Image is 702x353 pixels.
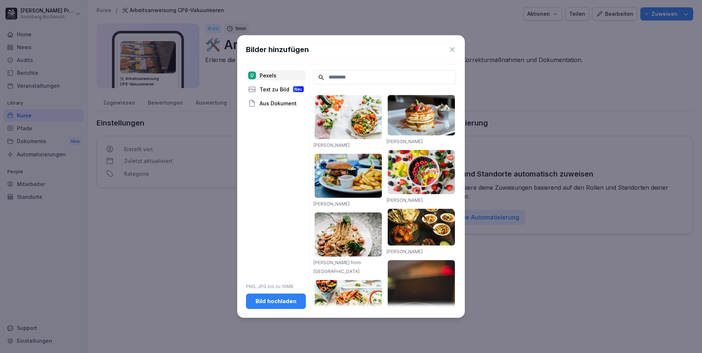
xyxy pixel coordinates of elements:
[314,142,350,148] a: [PERSON_NAME]
[246,44,309,55] h1: Bilder hinzufügen
[315,154,382,198] img: pexels-photo-70497.jpeg
[315,212,382,256] img: pexels-photo-1279330.jpeg
[388,95,455,135] img: pexels-photo-376464.jpeg
[387,139,423,144] a: [PERSON_NAME]
[252,297,300,305] div: Bild hochladen
[314,260,361,274] a: [PERSON_NAME] from [GEOGRAPHIC_DATA]
[314,201,350,207] a: [PERSON_NAME]
[246,294,306,309] button: Bild hochladen
[246,70,306,80] div: Pexels
[387,249,423,254] a: [PERSON_NAME]
[388,209,455,245] img: pexels-photo-958545.jpeg
[315,95,382,139] img: pexels-photo-1640777.jpeg
[246,98,306,108] div: Aus Dokument
[293,86,304,92] div: Neu
[388,150,455,194] img: pexels-photo-1099680.jpeg
[248,72,256,79] img: pexels.png
[246,283,306,290] p: PNG, JPG bis zu 10MB
[387,197,423,203] a: [PERSON_NAME]
[246,84,306,94] div: Text zu Bild
[315,280,382,330] img: pexels-photo-1640772.jpeg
